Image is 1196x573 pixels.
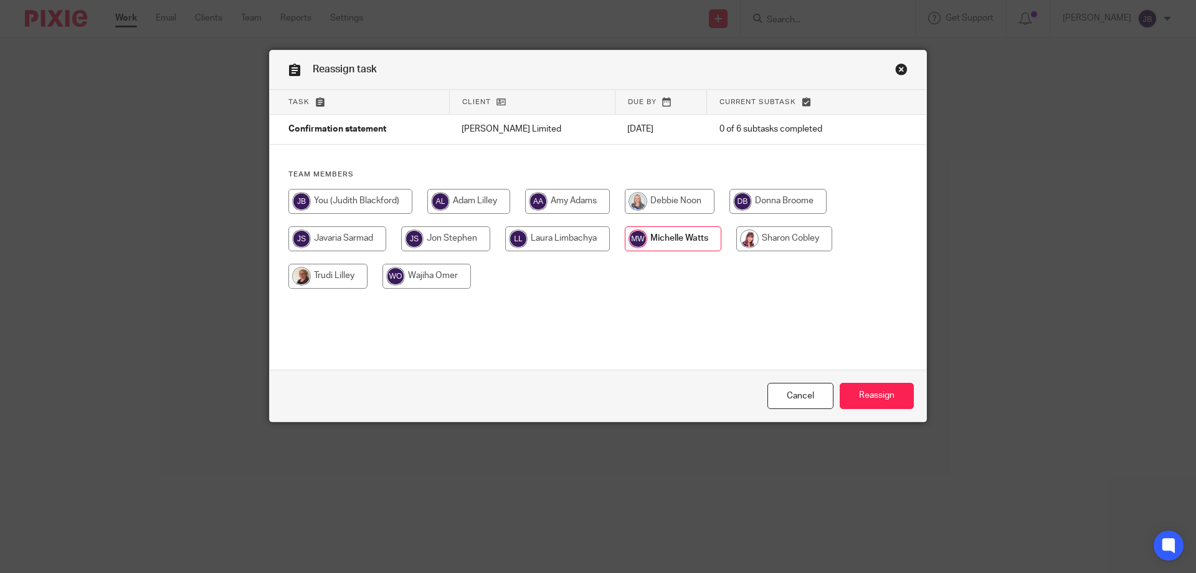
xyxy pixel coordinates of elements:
p: [DATE] [627,123,695,135]
span: Client [462,99,491,105]
h4: Team members [288,170,908,180]
p: [PERSON_NAME] Limited [462,123,602,135]
span: Due by [628,99,657,105]
td: 0 of 6 subtasks completed [707,115,876,145]
span: Task [288,99,310,105]
a: Close this dialog window [767,383,833,410]
a: Close this dialog window [895,63,908,80]
span: Confirmation statement [288,125,386,134]
input: Reassign [840,383,914,410]
span: Current subtask [719,99,796,105]
span: Reassign task [313,64,377,74]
